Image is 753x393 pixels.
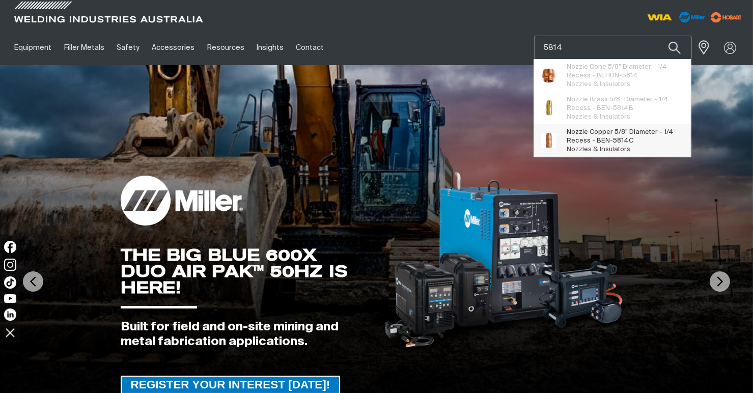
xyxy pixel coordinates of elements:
[4,308,16,321] img: LinkedIn
[567,63,683,80] span: Nozzle Cone 5/8” Diameter - 1/4 Recess - BEHDN-
[23,271,43,292] img: PrevArrow
[121,247,368,296] div: THE BIG BLUE 600X DUO AIR PAK™ 50HZ IS HERE!
[613,105,629,111] span: 5814
[534,59,691,157] ul: Suggestions
[2,324,19,341] img: hide socials
[201,30,250,65] a: Resources
[290,30,330,65] a: Contact
[121,320,368,349] div: Built for field and on-site mining and metal fabrication applications.
[567,95,683,113] span: Nozzle Brass 5/8” Diameter - 1/4 Recess - BEN- B
[622,72,638,79] span: 5814
[613,137,629,144] span: 5814
[8,30,58,65] a: Equipment
[110,30,146,65] a: Safety
[657,36,692,60] button: Search products
[4,259,16,271] img: Instagram
[708,10,745,25] img: miller
[4,276,16,289] img: TikTok
[567,81,630,88] span: Nozzles & Insulators
[4,241,16,253] img: Facebook
[710,271,730,292] img: NextArrow
[567,146,630,153] span: Nozzles & Insulators
[4,294,16,303] img: YouTube
[567,128,683,145] span: Nozzle Copper 5/8” Diameter - 1/4 Recess - BEN- C
[58,30,110,65] a: Filler Metals
[250,30,290,65] a: Insights
[8,30,561,65] nav: Main
[567,114,630,120] span: Nozzles & Insulators
[146,30,201,65] a: Accessories
[535,36,691,59] input: Product name or item number...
